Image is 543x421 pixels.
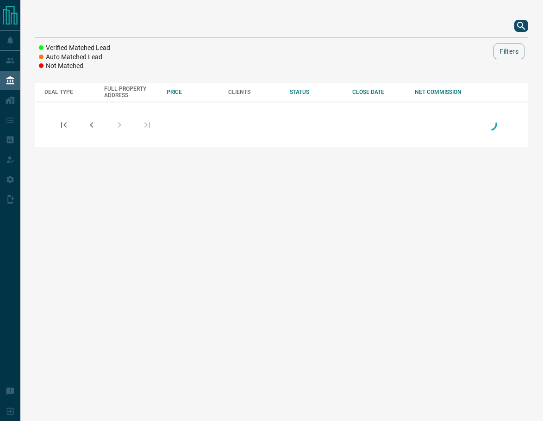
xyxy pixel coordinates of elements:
[415,89,472,95] div: NET COMMISSION
[481,115,499,135] div: Loading
[167,89,219,95] div: PRICE
[104,86,157,99] div: FULL PROPERTY ADDRESS
[352,89,406,95] div: CLOSE DATE
[514,20,528,32] button: search button
[39,43,110,53] li: Verified Matched Lead
[228,89,281,95] div: CLIENTS
[290,89,343,95] div: STATUS
[493,43,524,59] button: Filters
[39,53,110,62] li: Auto Matched Lead
[39,62,110,71] li: Not Matched
[44,89,95,95] div: DEAL TYPE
